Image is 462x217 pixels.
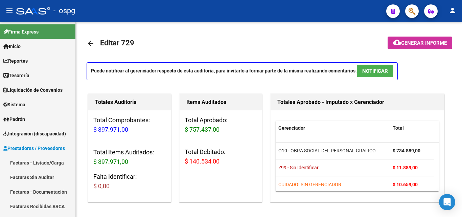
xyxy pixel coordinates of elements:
[185,158,220,165] span: $ 140.534,00
[185,126,220,133] span: $ 757.437,00
[3,101,25,108] span: Sistema
[93,148,166,167] h3: Total Items Auditados:
[276,121,390,135] datatable-header-cell: Gerenciador
[3,72,29,79] span: Tesorería
[93,182,110,190] span: $ 0,00
[87,62,398,80] p: Puede notificar al gerenciador respecto de esta auditoria, para invitarlo a formar parte de la mi...
[3,28,39,36] span: Firma Express
[278,182,341,187] span: CUIDADO! SIN GERENCIADOR
[93,115,166,134] h3: Total Comprobantes:
[185,147,257,166] h3: Total Debitado:
[278,125,305,131] span: Gerenciador
[393,165,418,170] strong: $ 11.889,00
[362,68,388,74] span: NOTIFICAR
[3,130,66,137] span: Integración (discapacidad)
[3,115,25,123] span: Padrón
[357,65,393,77] button: NOTIFICAR
[393,148,420,153] strong: $ 734.889,00
[393,38,401,46] mat-icon: cloud_download
[53,3,75,18] span: - ospg
[3,145,65,152] span: Prestadores / Proveedores
[87,39,95,47] mat-icon: arrow_back
[393,182,418,187] strong: $ 10.659,00
[439,194,455,210] div: Open Intercom Messenger
[401,40,447,46] span: Generar informe
[93,172,166,191] h3: Falta Identificar:
[3,57,28,65] span: Reportes
[186,97,255,108] h1: Items Auditados
[393,125,404,131] span: Total
[277,97,437,108] h1: Totales Aprobado - Imputado x Gerenciador
[388,37,452,49] button: Generar informe
[93,126,128,133] span: $ 897.971,00
[3,43,21,50] span: Inicio
[93,158,128,165] span: $ 897.971,00
[5,6,14,15] mat-icon: menu
[95,97,164,108] h1: Totales Auditoría
[390,121,434,135] datatable-header-cell: Total
[100,39,134,47] span: Editar 729
[185,115,257,134] h3: Total Aprobado:
[3,86,63,94] span: Liquidación de Convenios
[448,6,457,15] mat-icon: person
[278,165,319,170] span: Z99 - Sin Identificar
[278,148,376,153] span: O10 - OBRA SOCIAL DEL PERSONAL GRAFICO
